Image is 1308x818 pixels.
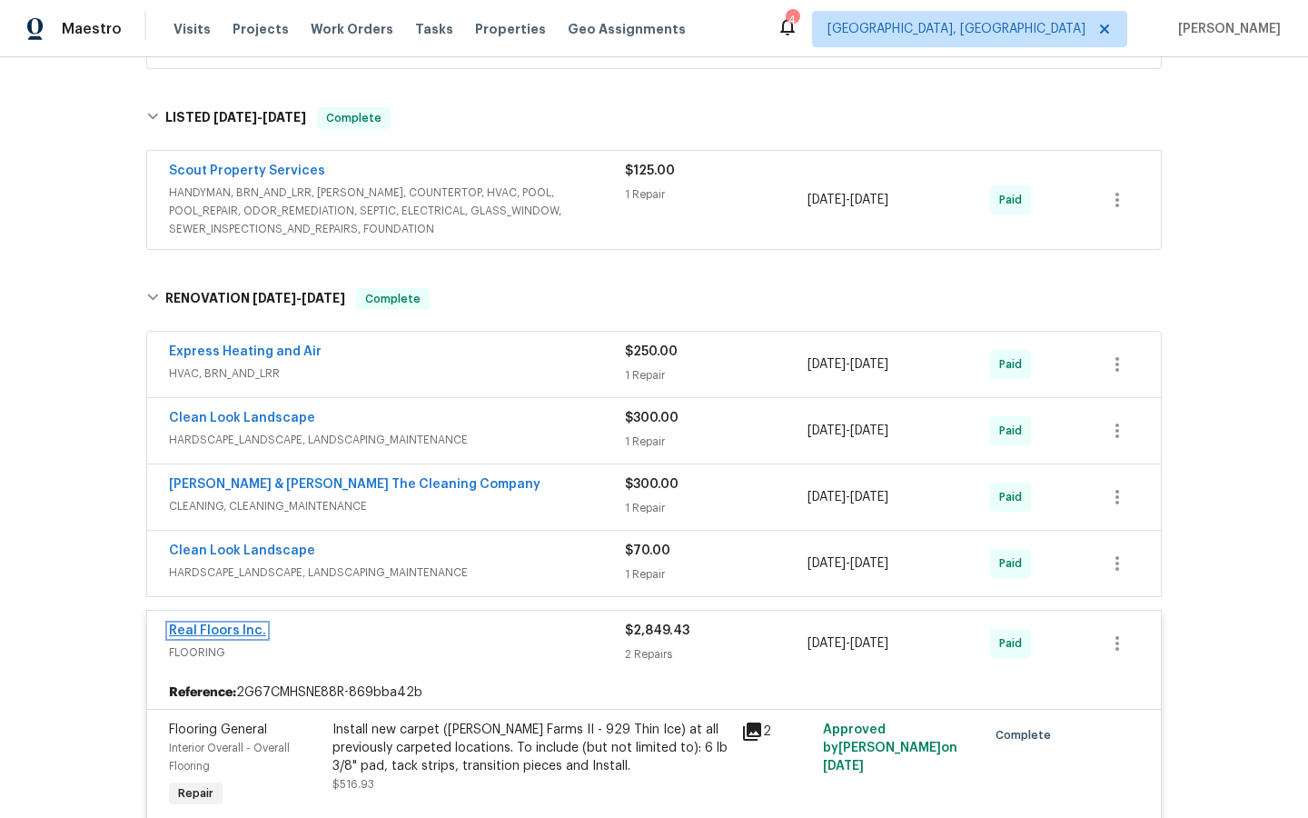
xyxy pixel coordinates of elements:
a: Clean Look Landscape [169,412,315,424]
span: [DATE] [850,424,888,437]
div: 1 Repair [625,433,808,451]
span: Paid [999,191,1029,209]
span: $70.00 [625,544,670,557]
a: Clean Look Landscape [169,544,315,557]
span: - [808,355,888,374]
span: [DATE] [808,194,846,206]
span: - [808,554,888,573]
div: Install new carpet ([PERSON_NAME] Farms II - 929 Thin Ice) at all previously carpeted locations. ... [332,721,730,775]
span: Work Orders [311,20,393,38]
span: [PERSON_NAME] [1171,20,1281,38]
span: [DATE] [850,358,888,371]
div: 1 Repair [625,366,808,384]
div: 1 Repair [625,499,808,517]
span: $250.00 [625,345,678,358]
span: - [808,422,888,440]
div: LISTED [DATE]-[DATE]Complete [141,89,1167,147]
div: 4 [786,11,798,29]
a: Express Heating and Air [169,345,322,358]
span: [DATE] [263,111,306,124]
span: Maestro [62,20,122,38]
span: Paid [999,554,1029,573]
span: Complete [319,109,389,127]
div: 1 Repair [625,565,808,584]
span: $2,849.43 [625,624,689,637]
a: Real Floors Inc. [169,624,266,637]
span: [DATE] [213,111,257,124]
span: - [808,191,888,209]
span: - [808,634,888,653]
span: - [808,488,888,506]
span: Interior Overall - Overall Flooring [169,743,290,772]
span: HVAC, BRN_AND_LRR [169,364,625,383]
span: [DATE] [850,194,888,206]
span: Tasks [415,23,453,35]
span: Properties [475,20,546,38]
span: - [213,111,306,124]
a: [PERSON_NAME] & [PERSON_NAME] The Cleaning Company [169,478,540,491]
span: Approved by [PERSON_NAME] on [823,723,957,773]
span: Paid [999,634,1029,653]
span: [DATE] [823,760,864,773]
div: 2 Repairs [625,645,808,663]
span: Projects [233,20,289,38]
div: RENOVATION [DATE]-[DATE]Complete [141,270,1167,328]
span: $300.00 [625,412,679,424]
span: - [253,292,345,304]
span: HARDSCAPE_LANDSCAPE, LANDSCAPING_MAINTENANCE [169,564,625,582]
span: Paid [999,422,1029,440]
span: HARDSCAPE_LANDSCAPE, LANDSCAPING_MAINTENANCE [169,431,625,449]
span: Complete [358,290,428,308]
span: [DATE] [808,424,846,437]
span: Complete [996,726,1058,744]
b: Reference: [169,683,236,702]
span: [DATE] [850,491,888,504]
span: $300.00 [625,478,679,491]
div: 2 [741,721,812,743]
span: Repair [171,784,221,803]
span: Visits [173,20,211,38]
span: Paid [999,355,1029,374]
a: Scout Property Services [169,165,325,177]
div: 1 Repair [625,185,808,204]
span: [DATE] [253,292,296,304]
h6: RENOVATION [165,288,345,310]
span: [DATE] [850,637,888,650]
span: [DATE] [808,557,846,570]
span: Geo Assignments [568,20,686,38]
span: [DATE] [302,292,345,304]
span: HANDYMAN, BRN_AND_LRR, [PERSON_NAME], COUNTERTOP, HVAC, POOL, POOL_REPAIR, ODOR_REMEDIATION, SEPT... [169,184,625,238]
span: $516.93 [332,779,374,790]
span: Flooring General [169,723,267,736]
div: 2G67CMHSNE88R-869bba42b [147,676,1161,709]
span: [DATE] [808,358,846,371]
span: [DATE] [808,491,846,504]
span: [GEOGRAPHIC_DATA], [GEOGRAPHIC_DATA] [827,20,1085,38]
span: [DATE] [850,557,888,570]
h6: LISTED [165,107,306,129]
span: CLEANING, CLEANING_MAINTENANCE [169,497,625,515]
span: FLOORING [169,643,625,662]
span: Paid [999,488,1029,506]
span: [DATE] [808,637,846,650]
span: $125.00 [625,165,675,177]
